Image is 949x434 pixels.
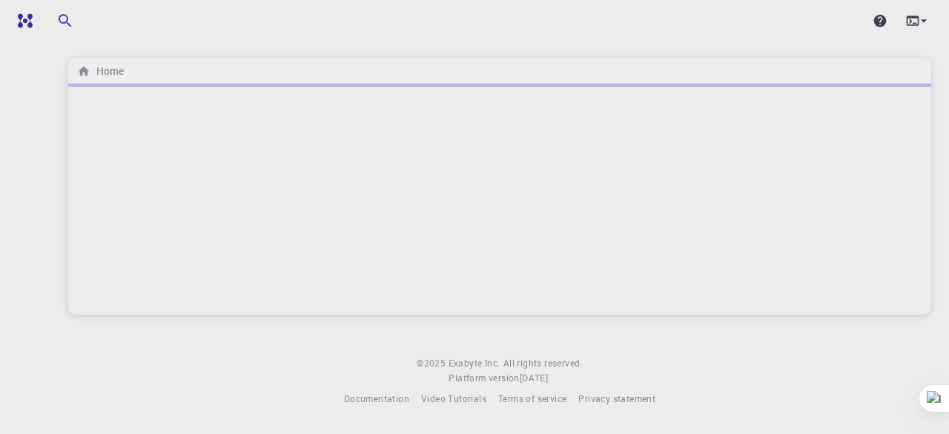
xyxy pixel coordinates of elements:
[520,371,551,386] a: [DATE].
[417,356,448,371] span: © 2025
[449,357,500,369] span: Exabyte Inc.
[344,392,409,404] span: Documentation
[344,392,409,407] a: Documentation
[498,392,566,404] span: Terms of service
[503,356,583,371] span: All rights reserved.
[520,372,551,384] span: [DATE] .
[421,392,486,404] span: Video Tutorials
[12,13,33,28] img: logo
[578,392,655,404] span: Privacy statement
[74,63,127,79] nav: breadcrumb
[449,371,519,386] span: Platform version
[449,356,500,371] a: Exabyte Inc.
[578,392,655,407] a: Privacy statement
[498,392,566,407] a: Terms of service
[421,392,486,407] a: Video Tutorials
[90,63,124,79] h6: Home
